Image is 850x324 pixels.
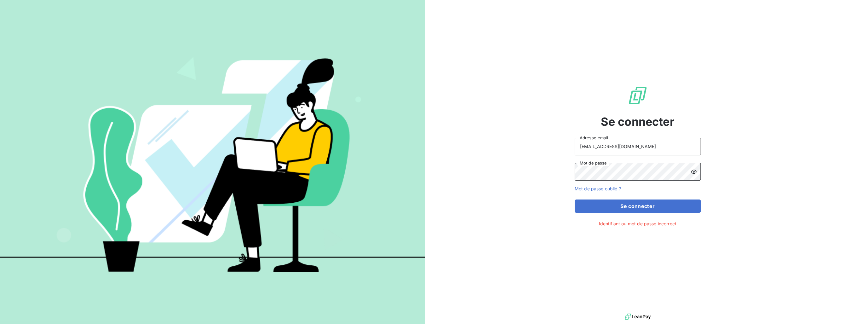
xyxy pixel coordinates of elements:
input: placeholder [575,138,701,155]
span: Se connecter [601,113,675,130]
a: Mot de passe oublié ? [575,186,621,191]
button: Se connecter [575,200,701,213]
img: Logo LeanPay [628,85,648,106]
img: logo [625,312,651,321]
span: Identifiant ou mot de passe incorrect [599,220,676,227]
